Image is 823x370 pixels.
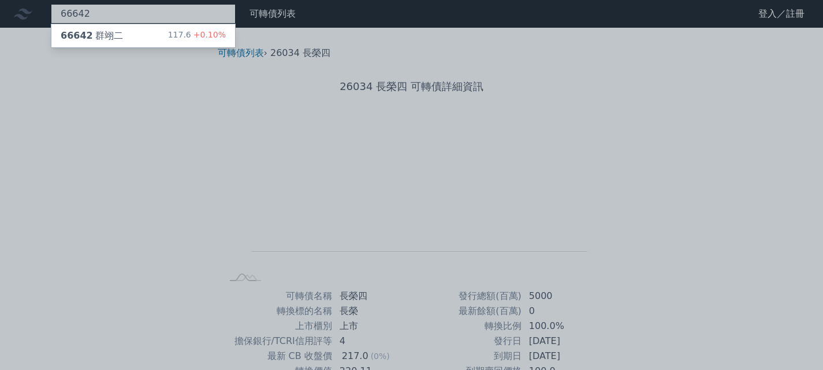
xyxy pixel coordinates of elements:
[51,24,235,47] a: 66642群翊二 117.6+0.10%
[191,30,226,39] span: +0.10%
[765,315,823,370] iframe: Chat Widget
[61,29,123,43] div: 群翊二
[765,315,823,370] div: 聊天小工具
[168,29,226,43] div: 117.6
[61,30,93,41] span: 66642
